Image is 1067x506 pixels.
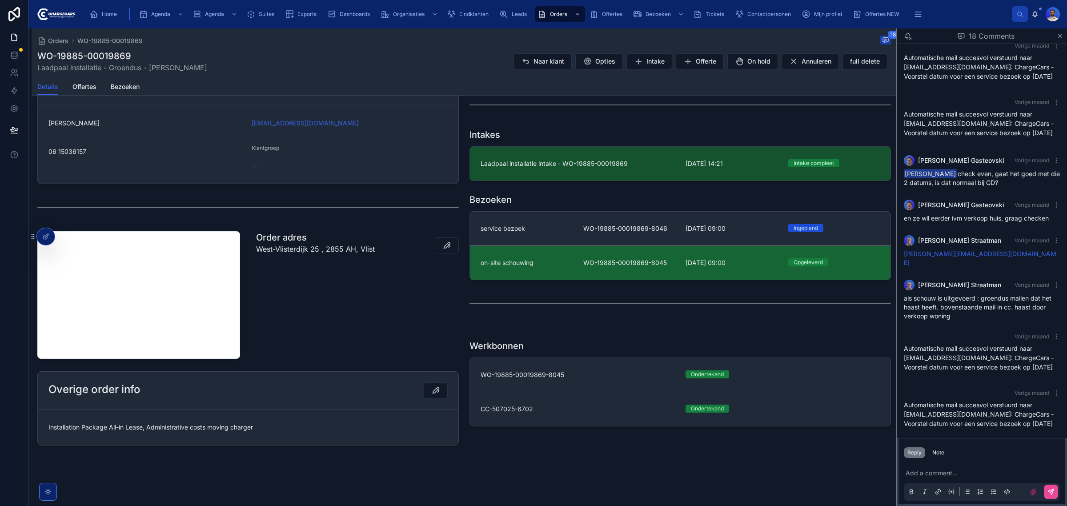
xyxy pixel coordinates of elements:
span: Leads [512,11,527,18]
span: en ze wil eerder ivm verkoop huis, graag checken [904,214,1049,222]
span: full delete [850,57,880,66]
a: CC-507025-6702Ondertekend [470,392,891,426]
div: Ondertekend [691,405,724,413]
a: WO-19885-00019869 [77,36,143,45]
h1: Order adres [256,231,375,244]
span: Home [102,11,117,18]
button: 18 [880,36,891,46]
h1: Bezoeken [469,193,512,206]
span: Vorige maand [1015,99,1049,105]
span: Installation Package All-in Lease, Administrative costs moving charger [48,423,448,432]
button: Note [929,447,948,458]
span: 18 Comments [969,31,1015,41]
h1: Werkbonnen [469,340,524,352]
a: Agenda [136,6,188,22]
span: [PERSON_NAME] Gasteovski [918,156,1004,165]
span: Orders [550,11,567,18]
a: on-site schouwingWO-19885-00019869-8045[DATE] 09:00Opgeleverd [470,245,891,280]
span: CC-507025-6702 [481,405,675,414]
a: Orders [535,6,585,22]
span: Laadpaal installatie intake - WO-19885-00019869 [481,159,675,168]
button: Intake [626,53,672,69]
span: Organisaties [393,11,425,18]
button: Reply [904,447,925,458]
a: WO-19885-00019869-8045Ondertekend [470,358,891,392]
span: Dashboards [340,11,370,18]
span: Details [37,82,58,91]
h1: Intakes [469,129,500,141]
span: Eindklanten [459,11,489,18]
span: [DATE] 09:00 [686,224,778,233]
a: [EMAIL_ADDRESS][DOMAIN_NAME] [252,119,359,128]
span: Orders [48,36,68,45]
a: Suites [244,6,281,22]
a: Bezoeken [630,6,689,22]
div: Intake compleet [794,159,834,167]
span: Naar klant [533,57,564,66]
span: On hold [747,57,770,66]
a: service bezoekWO-19885-00019869-8046[DATE] 09:00Ingepland [470,212,891,245]
span: Vorige maand [1015,157,1049,164]
a: Exports [282,6,323,22]
span: Suites [259,11,274,18]
div: Note [932,449,944,456]
span: [DATE] 09:00 [686,258,778,267]
span: als schouw is uitgevoerd : groendus mailen dat het haast heeft. bovenstaande mail in cc. haast do... [904,294,1051,320]
button: On hold [727,53,778,69]
span: Agenda [205,11,224,18]
span: Vorige maand [1015,333,1049,340]
div: Ondertekend [691,370,724,378]
span: Exports [297,11,317,18]
span: [PERSON_NAME] [48,119,245,128]
a: Home [87,6,123,22]
div: Ingepland [794,224,818,232]
a: Laadpaal installatie intake - WO-19885-00019869[DATE] 14:21Intake compleet [470,147,891,181]
span: Tickets [706,11,724,18]
a: Mijn profiel [799,6,848,22]
span: Intake [646,57,665,66]
div: Opgeleverd [794,258,823,266]
div: scrollable content [82,4,1012,24]
span: Contactpersonen [747,11,791,18]
img: App logo [36,7,75,21]
span: [PERSON_NAME] Straatman [918,281,1001,289]
h2: Overige order info [48,382,140,397]
button: full delete [842,53,887,69]
a: Organisaties [378,6,442,22]
span: Mijn profiel [814,11,842,18]
a: Offertes [587,6,629,22]
span: Vorige maand [1015,237,1049,244]
span: Agenda [151,11,170,18]
a: Leads [497,6,533,22]
a: [PERSON_NAME][EMAIL_ADDRESS][DOMAIN_NAME] [904,250,1056,266]
span: 06 15036157 [48,147,245,156]
span: Laadpaal installatie - Groendus - [PERSON_NAME] [37,62,207,73]
a: Agenda [190,6,242,22]
span: Offertes NEW [865,11,899,18]
span: Vorige maand [1015,201,1049,208]
p: Automatische mail succesvol verstuurd naar [EMAIL_ADDRESS][DOMAIN_NAME]: ChargeCars - Voorstel da... [904,109,1060,137]
span: Vorige maand [1015,281,1049,288]
span: -- [252,161,257,170]
a: Tickets [690,6,730,22]
span: Bezoeken [646,11,671,18]
span: Offerte [696,57,716,66]
span: [PERSON_NAME] Gasteovski [918,201,1004,209]
a: Eindklanten [444,6,495,22]
button: Naar klant [513,53,572,69]
p: West-Vlisterdijk 25 , 2855 AH, Vlist [256,244,375,254]
span: check even, gaat het goed met die 2 datums, is dat normaal bij GD? [904,170,1060,186]
span: WO-19885-00019869-8045 [481,370,675,379]
p: Automatische mail succesvol verstuurd naar [EMAIL_ADDRESS][DOMAIN_NAME]: ChargeCars - Voorstel da... [904,344,1060,372]
a: Dashboards [325,6,376,22]
a: Contactpersonen [732,6,797,22]
button: Annuleren [782,53,839,69]
span: Annuleren [802,57,831,66]
span: Opties [595,57,615,66]
span: Vorige maand [1015,390,1049,396]
span: WO-19885-00019869-8045 [583,258,675,267]
span: WO-19885-00019869-8046 [583,224,675,233]
span: 18 [887,30,899,39]
a: Offertes NEW [850,6,906,22]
